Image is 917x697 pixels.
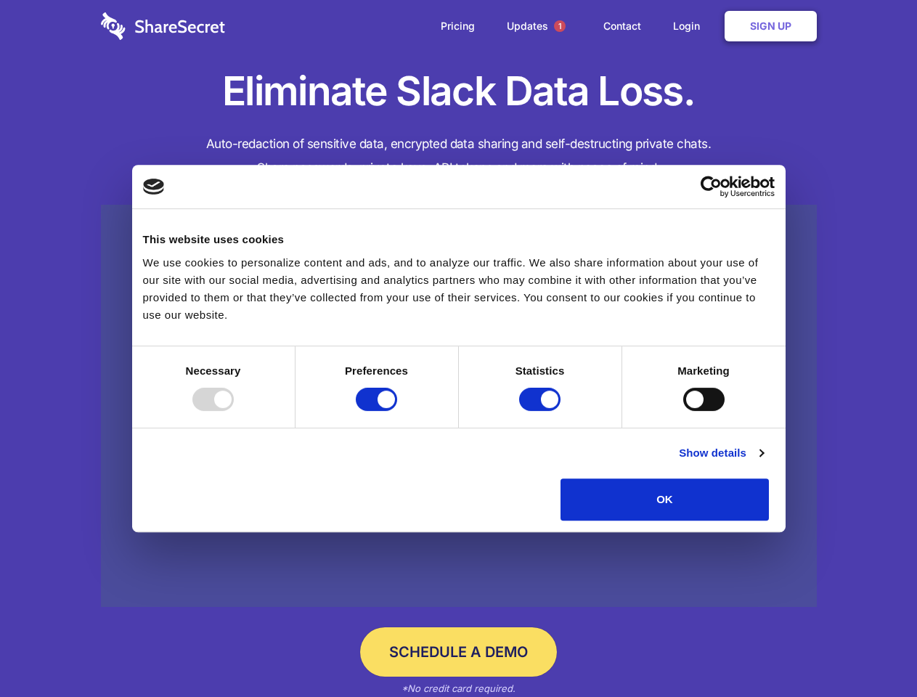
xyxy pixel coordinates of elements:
strong: Marketing [677,364,730,377]
a: Wistia video thumbnail [101,205,817,608]
a: Sign Up [725,11,817,41]
a: Schedule a Demo [360,627,557,677]
h1: Eliminate Slack Data Loss. [101,65,817,118]
strong: Preferences [345,364,408,377]
em: *No credit card required. [402,682,515,694]
a: Contact [589,4,656,49]
a: Usercentrics Cookiebot - opens in a new window [648,176,775,197]
a: Pricing [426,4,489,49]
strong: Necessary [186,364,241,377]
button: OK [561,478,769,521]
a: Login [659,4,722,49]
a: Show details [679,444,763,462]
h4: Auto-redaction of sensitive data, encrypted data sharing and self-destructing private chats. Shar... [101,132,817,180]
div: This website uses cookies [143,231,775,248]
strong: Statistics [515,364,565,377]
img: logo-wordmark-white-trans-d4663122ce5f474addd5e946df7df03e33cb6a1c49d2221995e7729f52c070b2.svg [101,12,225,40]
div: We use cookies to personalize content and ads, and to analyze our traffic. We also share informat... [143,254,775,324]
span: 1 [554,20,566,32]
img: logo [143,179,165,195]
